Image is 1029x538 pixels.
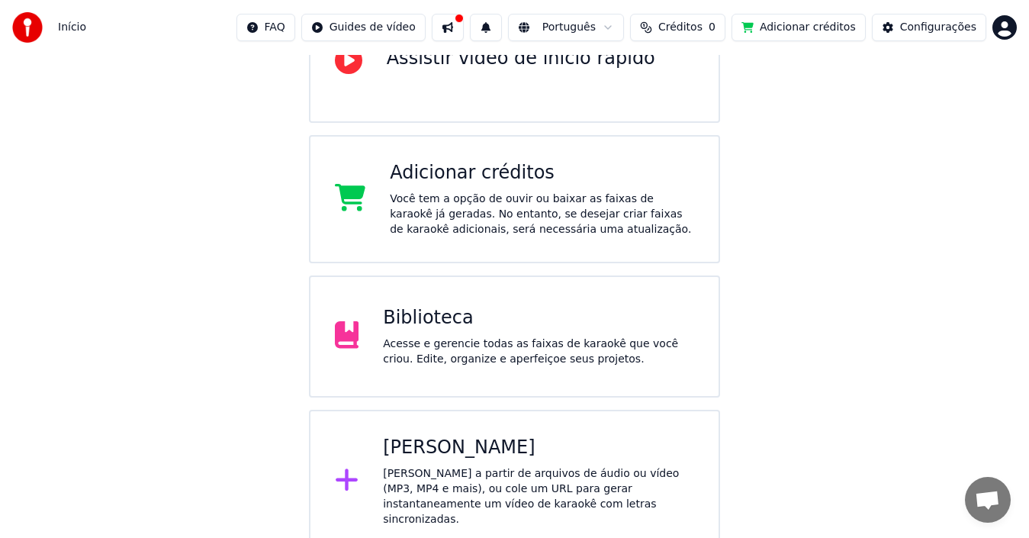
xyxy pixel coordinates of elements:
span: Créditos [658,20,703,35]
div: Assistir vídeo de início rápido [387,47,655,71]
div: [PERSON_NAME] a partir de arquivos de áudio ou vídeo (MP3, MP4 e mais), ou cole um URL para gerar... [383,466,694,527]
div: [PERSON_NAME] [383,436,694,460]
span: Início [58,20,86,35]
span: 0 [709,20,715,35]
div: Configurações [900,20,976,35]
button: Adicionar créditos [732,14,866,41]
div: Adicionar créditos [390,161,694,185]
button: Créditos0 [630,14,725,41]
div: Você tem a opção de ouvir ou baixar as faixas de karaokê já geradas. No entanto, se desejar criar... [390,192,694,237]
img: youka [12,12,43,43]
button: Configurações [872,14,986,41]
div: Acesse e gerencie todas as faixas de karaokê que você criou. Edite, organize e aperfeiçoe seus pr... [383,337,694,367]
button: FAQ [236,14,295,41]
button: Guides de vídeo [301,14,426,41]
div: Biblioteca [383,306,694,330]
nav: breadcrumb [58,20,86,35]
div: Bate-papo aberto [965,477,1011,523]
